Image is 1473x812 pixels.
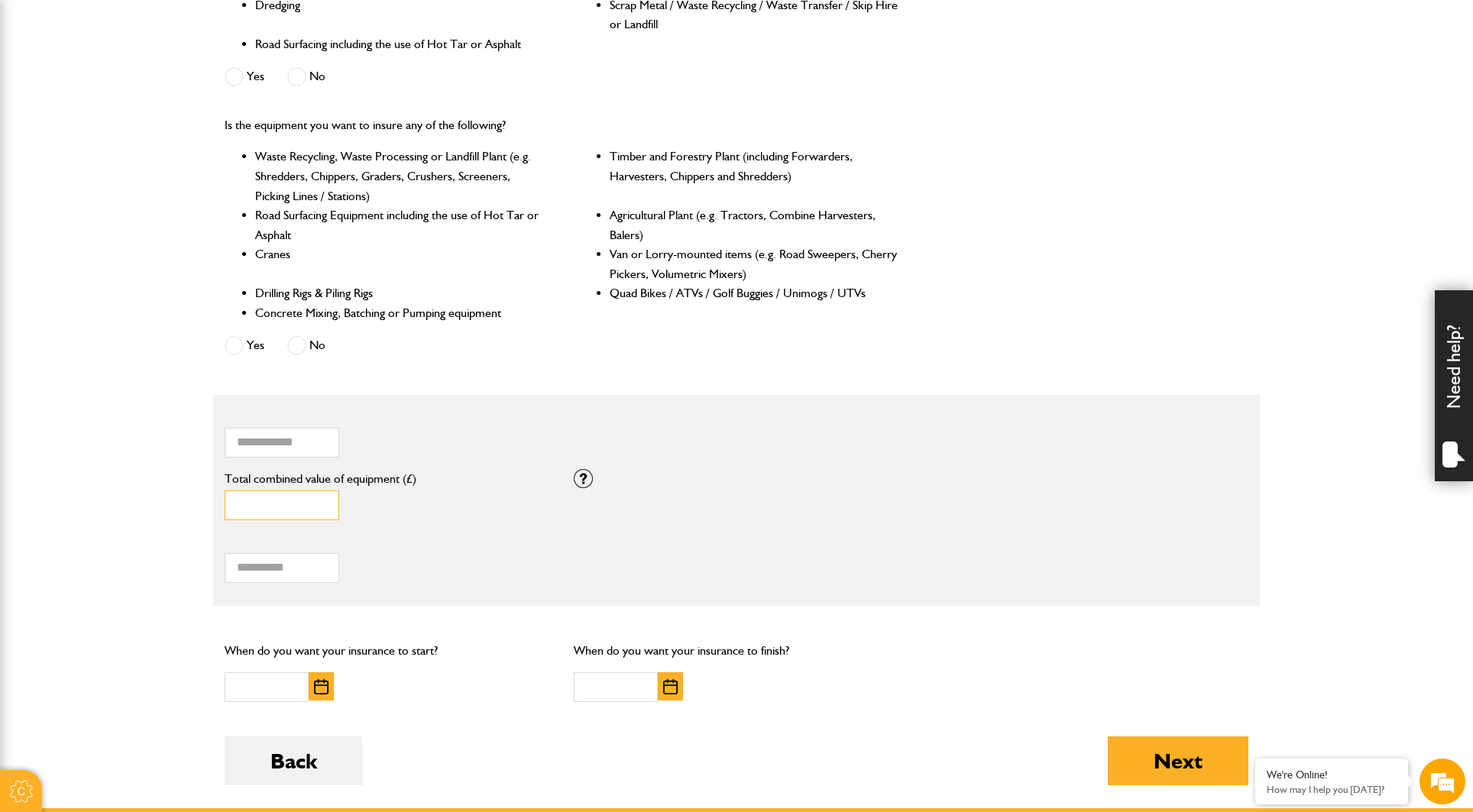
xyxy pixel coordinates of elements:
em: Start Chat [208,471,277,491]
p: How may I help you today? [1267,784,1397,795]
div: We're Online! [1267,768,1397,781]
li: Agricultural Plant (e.g. Tractors, Combine Harvesters, Balers) [610,205,899,244]
div: Need help? [1435,290,1473,481]
p: When do you want your insurance to start? [225,641,551,661]
li: Concrete Mixing, Batching or Pumping equipment [255,303,545,323]
label: Yes [225,336,264,355]
div: Chat with us now [79,86,257,105]
li: Timber and Forestry Plant (including Forwarders, Harvesters, Chippers and Shredders) [610,147,899,205]
textarea: Type your message and hit 'Enter' [20,277,279,458]
label: No [287,67,325,86]
p: Is the equipment you want to insure any of the following? [225,115,899,135]
li: Quad Bikes / ATVs / Golf Buggies / Unimogs / UTVs [610,283,899,303]
img: Choose date [314,679,329,694]
label: Total combined value of equipment (£) [225,473,551,485]
img: Choose date [663,679,678,694]
li: Road Surfacing Equipment including the use of Hot Tar or Asphalt [255,205,545,244]
label: No [287,336,325,355]
li: Drilling Rigs & Piling Rigs [255,283,545,303]
img: d_20077148190_company_1631870298795_20077148190 [26,85,64,106]
input: Enter your email address [20,186,279,220]
button: Next [1108,736,1248,785]
li: Van or Lorry-mounted items (e.g. Road Sweepers, Cherry Pickers, Volumetric Mixers) [610,244,899,283]
li: Cranes [255,244,545,283]
button: Back [225,736,363,785]
li: Waste Recycling, Waste Processing or Landfill Plant (e.g. Shredders, Chippers, Graders, Crushers,... [255,147,545,205]
div: Minimize live chat window [251,8,287,44]
input: Enter your last name [20,141,279,175]
p: When do you want your insurance to finish? [574,641,900,661]
li: Road Surfacing including the use of Hot Tar or Asphalt [255,34,545,54]
input: Enter your phone number [20,231,279,265]
label: Yes [225,67,264,86]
